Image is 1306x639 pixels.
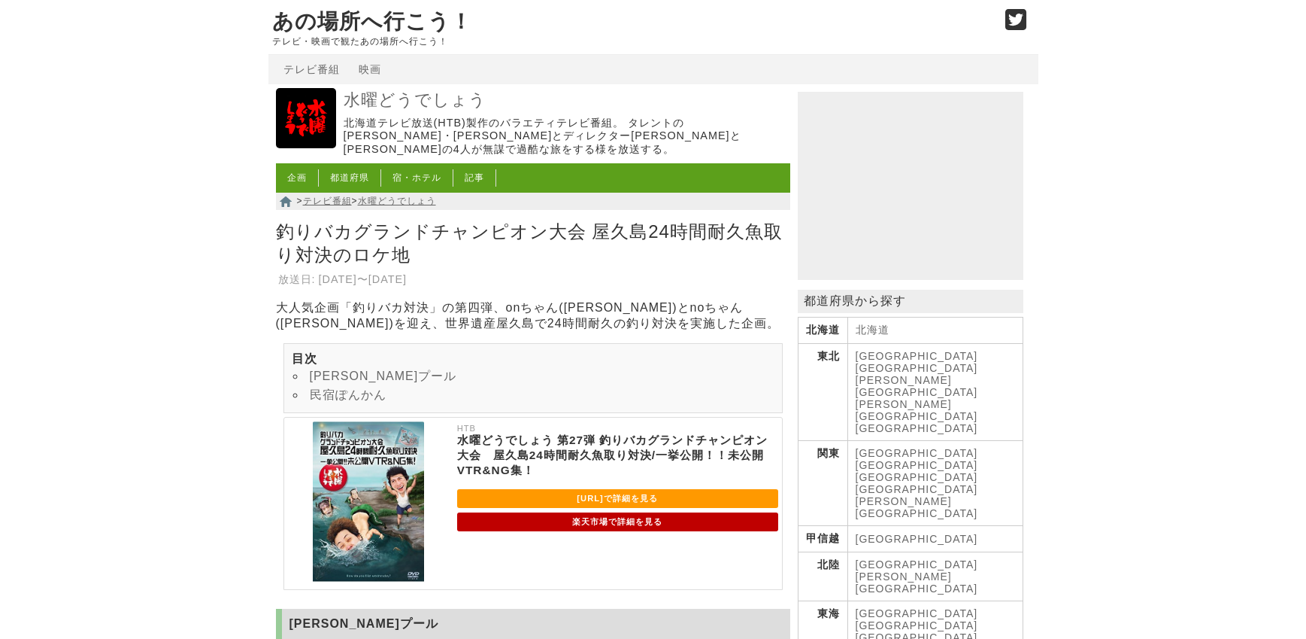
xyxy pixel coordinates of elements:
[276,138,336,151] a: 水曜どうでしょう
[856,495,952,507] a: [PERSON_NAME]
[457,489,778,508] a: [URL]で詳細を見る
[856,422,978,434] a: [GEOGRAPHIC_DATA]
[457,513,778,531] a: 楽天市場で詳細を見る
[856,362,978,374] a: [GEOGRAPHIC_DATA]
[798,344,847,441] th: 東北
[457,433,778,478] p: 水曜どうでしょう 第27弾 釣りバカグランドチャンピオン大会 屋久島24時間耐久魚取り対決/一挙公開！！未公開VTR&NG集！
[359,63,381,75] a: 映画
[310,370,457,382] a: [PERSON_NAME]プール
[313,421,424,583] img: 水曜どうでしょう 第27弾 釣りバカグランドチャンピオン大会 屋久島24時間耐久魚取り対決/一挙公開！！未公開VTR&NG集！
[798,318,847,344] th: 北海道
[856,619,978,631] a: [GEOGRAPHIC_DATA]
[287,172,307,183] a: 企画
[276,88,336,148] img: 水曜どうでしょう
[283,63,340,75] a: テレビ番組
[856,350,978,362] a: [GEOGRAPHIC_DATA]
[358,196,436,206] a: 水曜どうでしょう
[798,441,847,526] th: 関東
[303,196,352,206] a: テレビ番組
[313,574,424,586] a: 水曜どうでしょう 第27弾 釣りバカグランドチャンピオン大会 屋久島24時間耐久魚取り対決/一挙公開！！未公開VTR&NG集！
[392,172,441,183] a: 宿・ホテル
[798,526,847,552] th: 甲信越
[276,193,790,210] nav: > >
[856,607,978,619] a: [GEOGRAPHIC_DATA]
[272,10,472,33] a: あの場所へ行こう！
[856,483,978,495] a: [GEOGRAPHIC_DATA]
[276,216,790,270] h1: 釣りバカグランドチャンピオン大会 屋久島24時間耐久魚取り対決のロケ地
[856,324,889,336] a: 北海道
[277,272,317,288] th: 放送日:
[344,90,786,111] a: 水曜どうでしょう
[856,459,978,471] a: [GEOGRAPHIC_DATA]
[272,36,989,47] p: テレビ・映画で観たあの場所へ行こう！
[856,471,978,483] a: [GEOGRAPHIC_DATA]
[798,92,1023,280] iframe: Advertisement
[465,172,484,183] a: 記事
[457,421,778,433] p: HTB
[276,300,790,332] p: 大人気企画「釣りバカ対決」の第四弾、onちゃん([PERSON_NAME])とnoちゃん([PERSON_NAME])を迎え、世界遺産屋久島で24時間耐久の釣り対決を実施した企画。
[318,272,408,288] td: [DATE]〜[DATE]
[330,172,369,183] a: 都道府県
[856,571,978,595] a: [PERSON_NAME][GEOGRAPHIC_DATA]
[798,552,847,601] th: 北陸
[856,374,978,398] a: [PERSON_NAME][GEOGRAPHIC_DATA]
[856,398,978,422] a: [PERSON_NAME][GEOGRAPHIC_DATA]
[344,117,786,156] p: 北海道テレビ放送(HTB)製作のバラエティテレビ番組。 タレントの[PERSON_NAME]・[PERSON_NAME]とディレクター[PERSON_NAME]と[PERSON_NAME]の4人...
[856,447,978,459] a: [GEOGRAPHIC_DATA]
[856,558,978,571] a: [GEOGRAPHIC_DATA]
[310,388,386,401] a: 民宿ぽんかん
[798,290,1023,313] p: 都道府県から探す
[856,533,978,545] a: [GEOGRAPHIC_DATA]
[856,507,978,519] a: [GEOGRAPHIC_DATA]
[1005,18,1027,31] a: Twitter (@go_thesights)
